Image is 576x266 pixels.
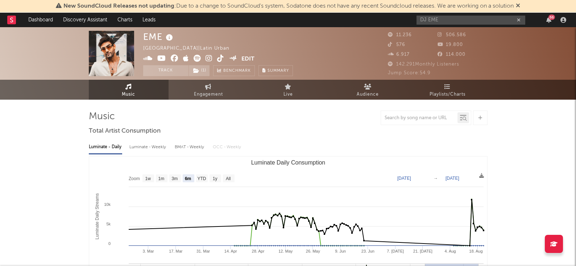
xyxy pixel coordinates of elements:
text: 12. May [278,249,293,253]
text: 23. Jun [361,249,374,253]
text: 1w [145,176,151,181]
a: Benchmark [213,65,255,76]
text: 7. [DATE] [387,249,404,253]
text: → [434,176,438,181]
span: 11.236 [388,33,412,37]
input: Search by song name or URL [381,115,457,121]
text: Luminate Daily Streams [95,193,100,239]
text: 26. May [306,249,320,253]
span: Live [283,90,293,99]
a: Engagement [169,80,248,100]
a: Leads [137,13,161,27]
span: ( 1 ) [188,65,210,76]
text: 1y [212,176,217,181]
text: [DATE] [446,176,459,181]
span: Engagement [194,90,223,99]
text: 5k [106,222,111,226]
text: 18. Aug [469,249,482,253]
text: 0 [108,241,110,246]
div: 66 [548,14,555,20]
span: Benchmark [223,67,251,75]
span: New SoundCloud Releases not updating [63,3,174,9]
span: : Due to a change to SoundCloud's system, Sodatone does not have any recent Soundcloud releases. ... [63,3,514,9]
text: All [225,176,230,181]
a: Playlists/Charts [408,80,488,100]
text: 9. Jun [335,249,346,253]
span: 114.000 [438,52,465,57]
text: Zoom [129,176,140,181]
span: Jump Score: 54.9 [388,71,431,75]
span: 19.800 [438,42,463,47]
div: [GEOGRAPHIC_DATA] | Latin Urban [143,44,238,53]
text: 17. Mar [169,249,183,253]
text: 6m [185,176,191,181]
div: Luminate - Daily [89,141,122,153]
input: Search for artists [417,16,525,25]
text: 31. Mar [196,249,210,253]
div: EME [143,31,175,43]
text: 14. Apr [224,249,237,253]
span: 576 [388,42,405,47]
text: YTD [197,176,206,181]
button: Track [143,65,188,76]
text: [DATE] [397,176,411,181]
text: 3. Mar [142,249,154,253]
button: Summary [258,65,293,76]
button: Edit [241,55,254,64]
span: Playlists/Charts [430,90,465,99]
div: BMAT - Weekly [175,141,206,153]
span: Total Artist Consumption [89,127,161,136]
span: 142.291 Monthly Listeners [388,62,459,67]
a: Dashboard [23,13,58,27]
span: Dismiss [516,3,520,9]
a: Music [89,80,169,100]
text: 28. Apr [252,249,264,253]
button: 66 [546,17,551,23]
button: (1) [189,65,210,76]
text: 21. [DATE] [413,249,432,253]
span: Music [122,90,135,99]
text: Luminate Daily Consumption [251,159,325,166]
a: Discovery Assistant [58,13,112,27]
text: 1m [158,176,164,181]
text: 10k [104,202,111,207]
span: Audience [357,90,379,99]
text: 3m [171,176,178,181]
div: Luminate - Weekly [129,141,167,153]
a: Charts [112,13,137,27]
span: Summary [268,69,289,73]
span: 6.917 [388,52,410,57]
span: 506.586 [438,33,466,37]
a: Live [248,80,328,100]
text: 4. Aug [444,249,456,253]
a: Audience [328,80,408,100]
